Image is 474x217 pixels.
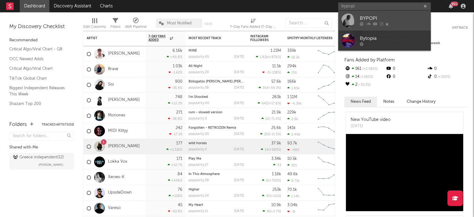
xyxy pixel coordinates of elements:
div: 7-Day Fans Added (7-Day Fans Added) [230,23,276,31]
div: 93.7k [287,141,297,145]
div: Artist [87,36,133,40]
div: popularity: 24 [189,194,209,198]
button: Tracked Artists(50) [42,123,74,126]
div: +49.8 % [167,55,182,59]
button: 99+ [449,4,453,9]
span: 43 [277,164,281,167]
span: 215 [264,133,269,136]
div: New YouTube video [351,117,391,123]
div: 1.11M [287,95,297,99]
svg: Chart title [315,123,343,139]
a: Vareso [108,206,121,211]
div: popularity: 39 [189,179,209,182]
div: -17.1 % [169,132,182,136]
a: [PERSON_NAME] [108,98,140,103]
a: Lokka Vox [108,159,127,165]
span: +180 % [269,148,280,152]
div: Most Recent Track [189,36,235,40]
div: 161 [344,65,385,73]
div: 166k [287,80,296,84]
div: 18.2k [287,55,300,59]
div: 1.14k [287,194,299,198]
a: rum - slowed version [189,111,222,114]
div: +546 % [168,178,182,182]
div: 2.49k [287,132,300,136]
div: ( ) [263,209,281,213]
svg: Chart title [315,46,343,62]
div: 900 [175,80,182,84]
span: -11.5 % [270,133,280,136]
span: -2.7 % [272,210,280,213]
a: wild horses [189,142,207,145]
span: +17.6 % [269,102,280,105]
div: My Discovery Checklist [9,23,74,31]
div: 21.9k [272,111,281,115]
a: MINE [189,49,197,52]
svg: Chart title [315,108,343,123]
div: Edit Columns [83,15,106,33]
div: [DATE] [234,194,244,198]
div: 70.1k [287,188,297,192]
div: A&R Pipeline [125,15,147,33]
div: popularity: 20 [189,132,209,136]
div: 748 [175,95,182,99]
span: [PERSON_NAME] [39,161,63,169]
div: 10.5k [287,157,297,161]
a: OCC Newest Adds [9,56,68,62]
div: 37.9k [271,141,281,145]
div: -35.9 % [168,86,182,90]
div: -92.8 % [168,209,182,213]
div: 76 [178,188,182,192]
span: +700 % [269,179,280,182]
div: ( ) [260,132,281,136]
div: 25.6k [271,126,281,130]
div: -4.39k [287,102,302,106]
span: Fans Added by Platform [344,58,395,62]
div: 253k [272,188,281,192]
div: +52.7 % [168,163,182,167]
a: MIDI Kittyy [108,128,128,134]
div: [DATE] [234,71,244,74]
div: 3.34k [271,157,281,161]
a: I'm Shocked [189,95,208,99]
div: popularity: 40 [189,102,209,105]
div: 11.5k [272,64,281,68]
a: Critical Algo/Viral Chart - GB [9,46,68,52]
div: Shared with Me [9,144,74,151]
div: ( ) [258,101,281,105]
span: +111 % [271,194,280,198]
div: All Night [189,65,244,68]
div: ( ) [262,178,281,182]
div: popularity: 17 [189,163,208,167]
div: 1.85k [287,86,300,90]
div: popularity: 29 [189,71,209,74]
span: -138 % [271,71,280,74]
div: 9.71k [287,179,300,183]
svg: Chart title [315,185,343,201]
svg: Chart title [315,139,343,154]
div: BYPOPI [360,15,428,22]
svg: Chart title [315,154,343,170]
div: Instagram Followers [250,35,272,42]
div: Spotify Monthly Listeners [287,36,334,40]
a: Play Me [189,157,201,161]
a: Biggest Independent Releases This Week [9,85,68,97]
div: +1.51k % [166,148,182,152]
div: popularity: 11 [189,210,208,213]
a: Higher [189,188,199,191]
div: 6.16k [173,49,182,53]
div: -1.62 % [168,70,182,74]
span: 7-Day Fans Added [148,35,168,42]
span: 41 [266,194,270,198]
div: 7-Day Fans Added (7-Day Fans Added) [230,15,276,33]
div: A&R Pipeline [125,23,147,31]
div: Forgotten - RETROZEN Remix [189,126,244,130]
div: ( ) [262,70,281,74]
div: 14 [344,73,385,81]
a: Forgotten - RETROZEN Remix [189,126,236,130]
a: Sisi [108,82,114,87]
button: Change History [401,97,442,107]
div: 3.04k [287,203,297,207]
button: Notes [377,97,401,107]
span: 12 [265,117,269,121]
